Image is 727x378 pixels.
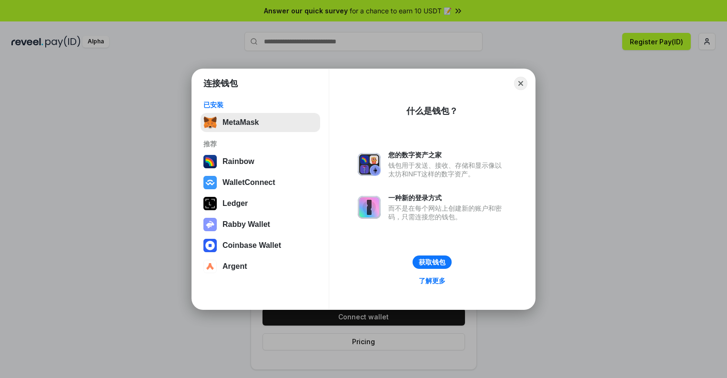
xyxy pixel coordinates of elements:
div: 获取钱包 [419,258,445,266]
div: Coinbase Wallet [222,241,281,250]
div: Rabby Wallet [222,220,270,229]
img: svg+xml,%3Csvg%20width%3D%22120%22%20height%3D%22120%22%20viewBox%3D%220%200%20120%20120%22%20fil... [203,155,217,168]
img: svg+xml,%3Csvg%20width%3D%2228%22%20height%3D%2228%22%20viewBox%3D%220%200%2028%2028%22%20fill%3D... [203,176,217,189]
h1: 连接钱包 [203,78,238,89]
button: Rabby Wallet [201,215,320,234]
div: 已安装 [203,101,317,109]
div: WalletConnect [222,178,275,187]
a: 了解更多 [413,275,451,287]
img: svg+xml,%3Csvg%20width%3D%2228%22%20height%3D%2228%22%20viewBox%3D%220%200%2028%2028%22%20fill%3D... [203,260,217,273]
div: 了解更多 [419,276,445,285]
button: MetaMask [201,113,320,132]
div: 什么是钱包？ [406,105,458,117]
img: svg+xml,%3Csvg%20xmlns%3D%22http%3A%2F%2Fwww.w3.org%2F2000%2Fsvg%22%20width%3D%2228%22%20height%3... [203,197,217,210]
img: svg+xml,%3Csvg%20fill%3D%22none%22%20height%3D%2233%22%20viewBox%3D%220%200%2035%2033%22%20width%... [203,116,217,129]
div: 而不是在每个网站上创建新的账户和密码，只需连接您的钱包。 [388,204,506,221]
button: Rainbow [201,152,320,171]
div: Rainbow [222,157,254,166]
img: svg+xml,%3Csvg%20xmlns%3D%22http%3A%2F%2Fwww.w3.org%2F2000%2Fsvg%22%20fill%3D%22none%22%20viewBox... [358,153,381,176]
div: Argent [222,262,247,271]
button: Close [514,77,527,90]
div: Ledger [222,199,248,208]
button: 获取钱包 [413,255,452,269]
img: svg+xml,%3Csvg%20xmlns%3D%22http%3A%2F%2Fwww.w3.org%2F2000%2Fsvg%22%20fill%3D%22none%22%20viewBox... [203,218,217,231]
div: 一种新的登录方式 [388,194,506,202]
img: svg+xml,%3Csvg%20xmlns%3D%22http%3A%2F%2Fwww.w3.org%2F2000%2Fsvg%22%20fill%3D%22none%22%20viewBox... [358,196,381,219]
img: svg+xml,%3Csvg%20width%3D%2228%22%20height%3D%2228%22%20viewBox%3D%220%200%2028%2028%22%20fill%3D... [203,239,217,252]
div: MetaMask [222,118,259,127]
div: 您的数字资产之家 [388,151,506,159]
button: Argent [201,257,320,276]
button: Coinbase Wallet [201,236,320,255]
button: WalletConnect [201,173,320,192]
button: Ledger [201,194,320,213]
div: 推荐 [203,140,317,148]
div: 钱包用于发送、接收、存储和显示像以太坊和NFT这样的数字资产。 [388,161,506,178]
